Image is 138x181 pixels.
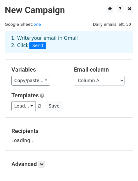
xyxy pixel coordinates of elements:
[33,22,41,27] a: one
[11,101,36,111] a: Load...
[29,42,46,50] span: Send
[6,35,132,49] div: 1. Write your email in Gmail 2. Click
[11,76,50,86] a: Copy/paste...
[91,22,133,27] a: Daily emails left: 50
[46,101,62,111] button: Save
[11,92,39,99] a: Templates
[74,66,127,73] h5: Email column
[11,128,127,144] div: Loading...
[11,161,127,168] h5: Advanced
[91,21,133,28] span: Daily emails left: 50
[11,66,64,73] h5: Variables
[5,5,133,16] h2: New Campaign
[11,128,127,135] h5: Recipients
[5,22,41,27] small: Google Sheet:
